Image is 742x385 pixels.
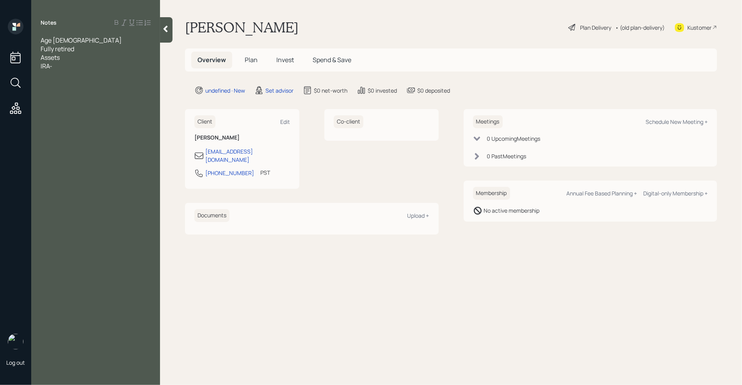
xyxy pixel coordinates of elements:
span: Fully retired [41,45,74,53]
div: • (old plan-delivery) [615,23,665,32]
div: 0 Past Meeting s [487,152,527,160]
div: Edit [280,118,290,125]
span: Plan [245,56,258,64]
div: $0 deposited [417,86,450,95]
div: Upload + [407,212,429,219]
span: Age [DEMOGRAPHIC_DATA] [41,36,122,45]
div: Log out [6,359,25,366]
div: undefined · New [205,86,245,95]
div: Plan Delivery [580,23,611,32]
span: Assets [41,53,60,62]
div: No active membership [484,206,540,215]
span: Invest [276,56,294,64]
img: retirable_logo.png [8,334,23,349]
label: Notes [41,19,57,27]
h6: Co-client [334,115,363,128]
span: Overview [198,56,226,64]
div: PST [260,168,270,177]
h6: Client [194,115,215,128]
div: 0 Upcoming Meeting s [487,134,541,143]
h1: [PERSON_NAME] [185,19,299,36]
div: Digital-only Membership + [643,190,708,197]
div: $0 invested [368,86,397,95]
h6: Meetings [473,115,503,128]
h6: [PERSON_NAME] [194,134,290,141]
div: Annual Fee Based Planning + [566,190,637,197]
div: [PHONE_NUMBER] [205,169,254,177]
span: IRA- [41,62,52,70]
div: [EMAIL_ADDRESS][DOMAIN_NAME] [205,147,290,164]
div: $0 net-worth [314,86,347,95]
div: Set advisor [265,86,294,95]
div: Kustomer [687,23,712,32]
div: Schedule New Meeting + [646,118,708,125]
h6: Documents [194,209,230,222]
span: Spend & Save [313,56,351,64]
h6: Membership [473,187,510,200]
